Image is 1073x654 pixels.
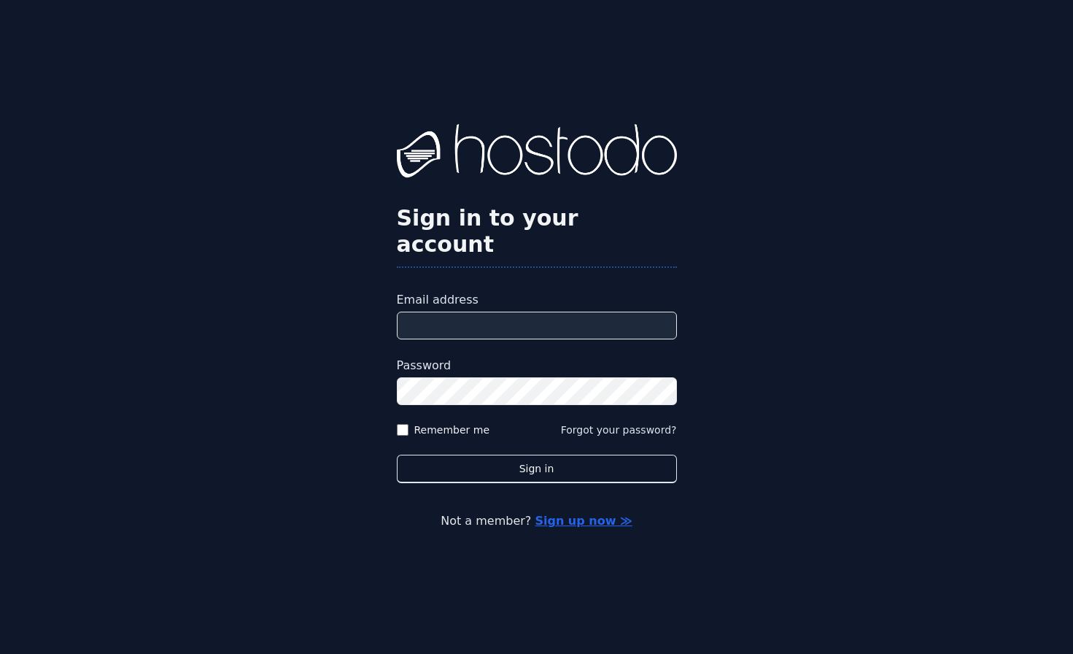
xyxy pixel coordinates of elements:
h2: Sign in to your account [397,205,677,258]
button: Sign in [397,455,677,483]
a: Sign up now ≫ [535,514,632,528]
label: Remember me [414,423,490,437]
p: Not a member? [70,512,1003,530]
img: Hostodo [397,124,677,182]
button: Forgot your password? [561,423,677,437]
label: Email address [397,291,677,309]
label: Password [397,357,677,374]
